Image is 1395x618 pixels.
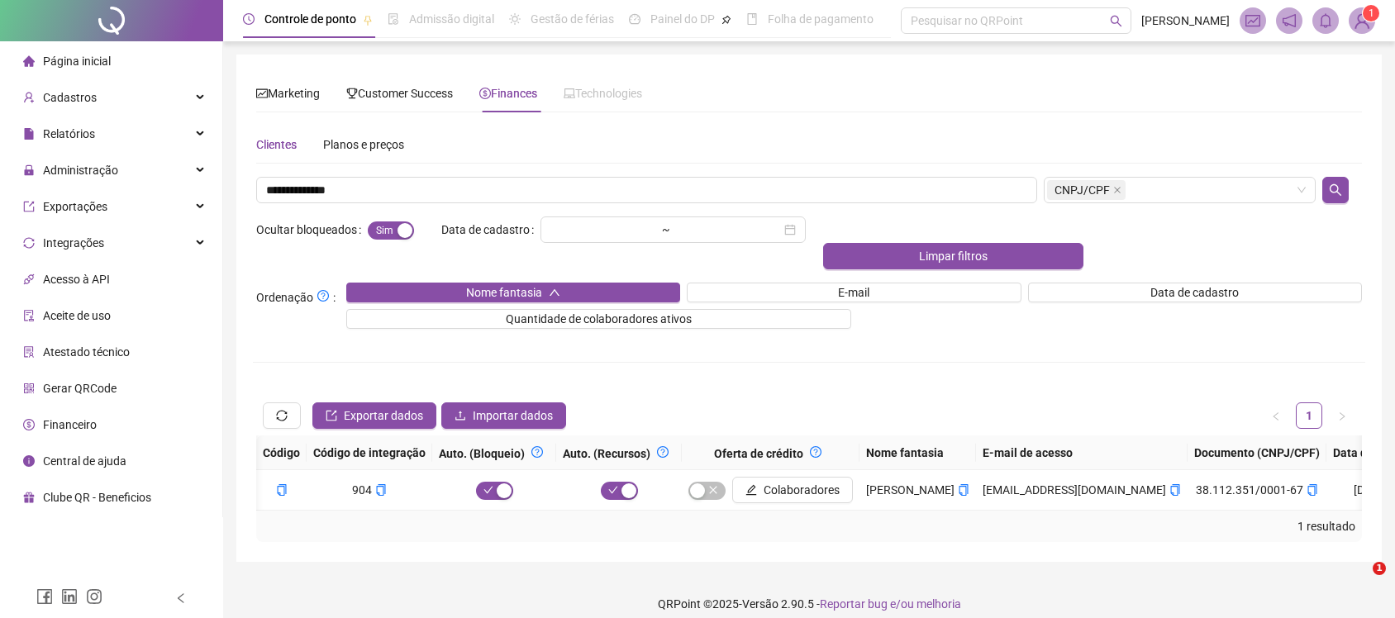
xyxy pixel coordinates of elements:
[1307,481,1318,499] button: copiar
[1263,402,1289,429] li: Página anterior
[1169,481,1181,499] button: copiar
[43,91,97,104] span: Cadastros
[687,283,1021,302] button: E-mail
[958,481,969,499] button: copiar
[23,346,35,358] span: solution
[263,517,1355,535] div: 1 resultado
[1245,13,1260,28] span: fund
[441,402,566,429] button: Importar dados
[919,247,988,265] span: Limpar filtros
[23,201,35,212] span: export
[1028,283,1362,302] button: Data de cadastro
[650,12,715,26] span: Painel do DP
[1307,484,1318,496] span: copy
[466,283,542,302] span: Nome fantasia
[958,484,969,496] span: copy
[525,442,550,462] button: question-circle
[263,402,301,429] button: sync
[43,164,118,177] span: Administração
[655,224,677,235] div: ~
[23,492,35,503] span: gift
[43,454,126,468] span: Central de ajuda
[276,484,288,496] span: copy
[455,410,466,421] span: upload
[363,15,373,25] span: pushpin
[838,283,869,302] span: E-mail
[256,135,297,154] div: Clientes
[346,309,851,329] button: Quantidade de colaboradores ativos
[409,12,494,26] span: Admissão digital
[276,410,288,421] span: sync
[650,442,675,462] button: question-circle
[1337,411,1347,421] span: right
[549,287,560,298] span: up
[742,597,778,611] span: Versão
[43,491,151,504] span: Clube QR - Beneficios
[346,87,453,100] span: Customer Success
[746,13,758,25] span: book
[1282,13,1297,28] span: notification
[375,484,387,496] span: copy
[43,236,104,250] span: Integrações
[509,13,521,25] span: sun
[1329,183,1342,197] span: search
[810,446,821,458] span: question-circle
[1055,181,1110,199] span: CNPJ/CPF
[23,237,35,249] span: sync
[23,164,35,176] span: lock
[1263,402,1289,429] button: left
[256,216,368,243] label: Ocultar bloqueados
[1318,13,1333,28] span: bell
[439,442,550,463] div: Auto. (Bloqueio)
[1113,186,1121,194] span: close
[1369,7,1374,19] span: 1
[23,273,35,285] span: api
[563,442,675,463] div: Auto. (Recursos)
[1150,283,1239,302] span: Data de cadastro
[243,13,255,25] span: clock-circle
[326,410,337,421] span: export
[43,273,110,286] span: Acesso à API
[1339,562,1378,601] iframe: Intercom live chat
[1329,402,1355,429] button: right
[745,484,757,496] span: edit
[307,435,432,470] th: Código de integração
[43,418,97,431] span: Financeiro
[803,442,828,462] button: question-circle
[1169,484,1181,496] span: copy
[983,483,1166,497] span: [EMAIL_ADDRESS][DOMAIN_NAME]
[1047,180,1126,200] span: CNPJ/CPF
[23,419,35,430] span: dollar
[564,87,642,100] span: Technologies
[1350,8,1374,33] img: 88646
[506,310,692,328] span: Quantidade de colaboradores ativos
[23,128,35,140] span: file
[764,481,840,499] span: Colaboradores
[256,88,268,99] span: fund
[276,481,288,499] button: copiar
[23,455,35,467] span: info-circle
[323,135,404,154] div: Planos e preços
[86,588,102,605] span: instagram
[441,216,540,243] label: Data de cadastro
[344,406,423,425] span: Exportar dados
[43,127,95,140] span: Relatórios
[23,92,35,103] span: user-add
[629,13,640,25] span: dashboard
[23,383,35,394] span: qrcode
[976,435,1188,470] th: E-mail de acesso
[317,290,329,302] span: question-circle
[688,442,853,463] div: Oferta de crédito
[823,243,1084,269] button: Limpar filtros
[264,12,356,26] span: Controle de ponto
[23,55,35,67] span: home
[313,286,333,306] button: Ordenação:
[256,87,320,100] span: Marketing
[479,88,491,99] span: dollar
[1373,562,1386,575] span: 1
[175,592,187,604] span: left
[1141,12,1230,30] span: [PERSON_NAME]
[375,481,387,499] button: copiar
[768,12,874,26] span: Folha de pagamento
[721,15,731,25] span: pushpin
